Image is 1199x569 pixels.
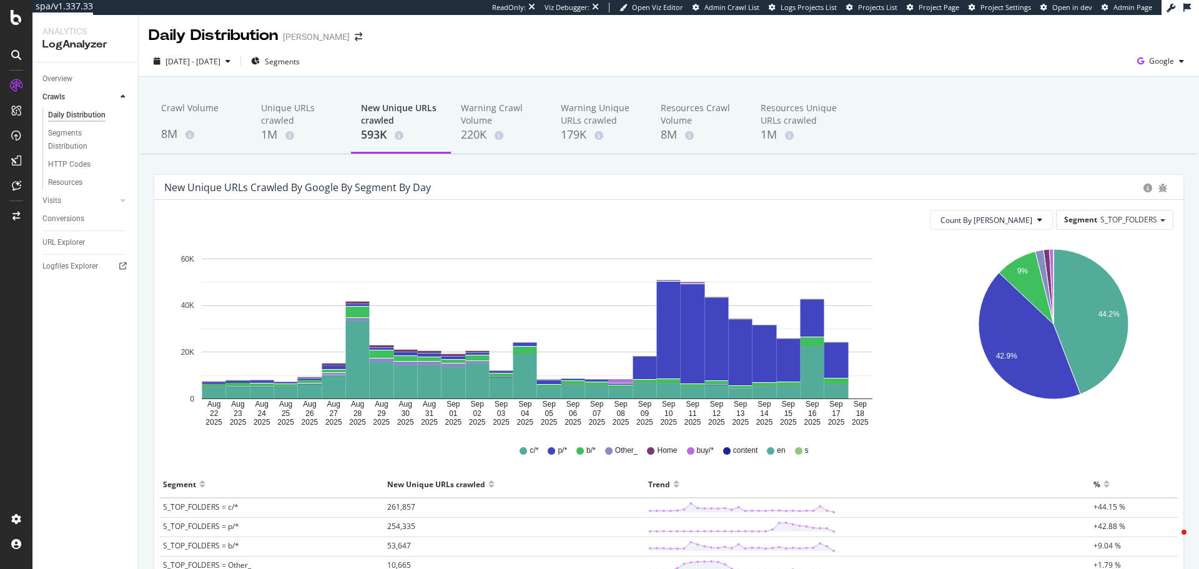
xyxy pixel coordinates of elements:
div: Segment [163,474,196,494]
text: Sep [614,400,628,409]
text: Sep [782,400,796,409]
text: 2025 [732,418,749,427]
text: 2025 [660,418,677,427]
text: 14 [760,409,769,418]
div: arrow-right-arrow-left [355,32,362,41]
text: 22 [210,409,219,418]
span: s [805,445,809,456]
a: Open in dev [1040,2,1092,12]
div: 179K [561,127,641,143]
text: Aug [399,400,412,409]
span: Logs Projects List [781,2,837,12]
span: Google [1149,56,1174,66]
text: Aug [255,400,269,409]
text: 09 [641,409,649,418]
div: 593K [361,127,441,143]
span: content [733,445,757,456]
span: [DATE] - [DATE] [165,56,220,67]
text: 13 [736,409,745,418]
div: Daily Distribution [149,25,278,46]
button: Segments [246,51,305,71]
span: buy/* [697,445,714,456]
text: 07 [593,409,601,418]
text: 2025 [613,418,629,427]
text: Aug [375,400,388,409]
span: 261,857 [387,502,415,512]
a: Visits [42,194,117,207]
text: 2025 [445,418,462,427]
text: Aug [423,400,436,409]
span: Open Viz Editor [632,2,683,12]
div: circle-info [1143,184,1152,192]
text: 9% [1017,267,1028,276]
div: Analytics [42,25,128,37]
text: 28 [353,409,362,418]
text: 2025 [277,418,294,427]
span: +42.88 % [1093,521,1125,532]
text: 2025 [565,418,581,427]
text: 25 [282,409,290,418]
text: Aug [231,400,244,409]
div: 1M [261,127,341,143]
button: [DATE] - [DATE] [149,51,235,71]
a: Resources [48,176,129,189]
svg: A chart. [935,240,1172,427]
div: Conversions [42,212,84,225]
text: 15 [784,409,793,418]
text: 04 [521,409,530,418]
text: 2025 [205,418,222,427]
text: Aug [207,400,220,409]
text: 2025 [421,418,438,427]
text: 2025 [469,418,486,427]
div: Unique URLs crawled [261,102,341,127]
div: 220K [461,127,541,143]
div: 1M [761,127,841,143]
text: Sep [686,400,699,409]
span: Other_ [615,445,638,456]
span: +9.04 % [1093,540,1121,551]
text: 2025 [254,418,270,427]
div: Crawl Volume [161,102,241,126]
text: 23 [234,409,242,418]
text: 2025 [708,418,725,427]
span: Segment [1064,214,1097,225]
div: [PERSON_NAME] [283,31,350,43]
text: 2025 [516,418,533,427]
span: S_TOP_FOLDERS [1100,214,1157,225]
text: Sep [829,400,843,409]
text: 18 [856,409,865,418]
div: Resources [48,176,82,189]
a: Projects List [846,2,897,12]
div: % [1093,474,1100,494]
button: Google [1132,51,1189,71]
text: 2025 [493,418,510,427]
text: Sep [854,400,867,409]
div: Trend [648,474,670,494]
div: Overview [42,72,72,86]
a: URL Explorer [42,236,129,249]
span: Admin Page [1113,2,1152,12]
text: 11 [688,409,697,418]
a: Admin Page [1102,2,1152,12]
a: Conversions [42,212,129,225]
text: 40K [181,302,194,310]
text: 2025 [828,418,845,427]
a: Crawls [42,91,117,104]
text: Sep [710,400,724,409]
div: Logfiles Explorer [42,260,98,273]
a: Daily Distribution [48,109,129,122]
a: Admin Crawl List [693,2,759,12]
span: 254,335 [387,521,415,532]
div: A chart. [164,240,909,427]
text: 42.9% [995,352,1017,360]
div: Daily Distribution [48,109,106,122]
text: 2025 [325,418,342,427]
a: Logfiles Explorer [42,260,129,273]
text: 27 [330,409,338,418]
span: S_TOP_FOLDERS = c/* [163,502,239,512]
text: 2025 [373,418,390,427]
text: 2025 [541,418,558,427]
text: Sep [495,400,508,409]
text: 2025 [302,418,318,427]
